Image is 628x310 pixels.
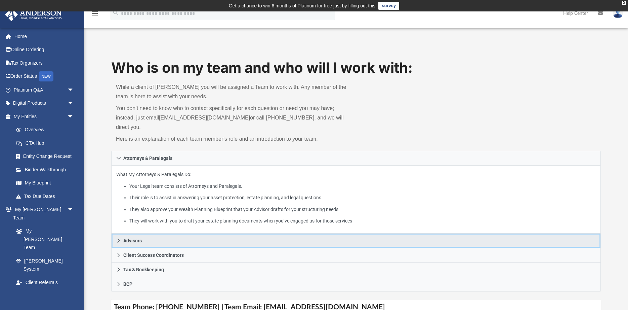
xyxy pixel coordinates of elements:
[111,234,601,248] a: Advisors
[378,2,399,10] a: survey
[123,267,164,272] span: Tax & Bookkeeping
[116,134,351,144] p: Here is an explanation of each team member’s role and an introduction to your team.
[111,151,601,166] a: Attorneys & Paralegals
[229,2,376,10] div: Get a chance to win 6 months of Platinum for free just by filling out this
[9,254,81,276] a: [PERSON_NAME] System
[5,30,84,43] a: Home
[5,203,81,225] a: My [PERSON_NAME] Teamarrow_drop_down
[111,248,601,263] a: Client Success Coordinators
[9,176,81,190] a: My Blueprint
[9,123,84,137] a: Overview
[67,97,81,110] span: arrow_drop_down
[3,8,64,21] img: Anderson Advisors Platinum Portal
[5,110,84,123] a: My Entitiesarrow_drop_down
[5,70,84,83] a: Order StatusNEW
[5,97,84,110] a: Digital Productsarrow_drop_down
[9,136,84,150] a: CTA Hub
[111,58,601,78] h1: Who is on my team and who will I work with:
[9,225,77,254] a: My [PERSON_NAME] Team
[111,277,601,291] a: BCP
[116,170,596,225] p: What My Attorneys & Paralegals Do:
[5,43,84,57] a: Online Ordering
[613,8,623,18] img: User Pic
[129,182,596,191] li: Your Legal team consists of Attorneys and Paralegals.
[111,263,601,277] a: Tax & Bookkeeping
[111,166,601,234] div: Attorneys & Paralegals
[91,9,99,18] i: menu
[5,83,84,97] a: Platinum Q&Aarrow_drop_down
[123,253,184,257] span: Client Success Coordinators
[123,238,142,243] span: Advisors
[116,82,351,101] p: While a client of [PERSON_NAME] you will be assigned a Team to work with. Any member of the team ...
[112,9,120,16] i: search
[9,163,84,176] a: Binder Walkthrough
[159,115,250,120] a: [EMAIL_ADDRESS][DOMAIN_NAME]
[129,194,596,202] li: Their role is to assist in answering your asset protection, estate planning, and legal questions.
[67,83,81,97] span: arrow_drop_down
[9,150,84,163] a: Entity Change Request
[123,156,172,161] span: Attorneys & Paralegals
[67,203,81,217] span: arrow_drop_down
[67,110,81,124] span: arrow_drop_down
[9,190,84,203] a: Tax Due Dates
[91,13,99,18] a: menu
[9,276,81,289] a: Client Referrals
[129,217,596,225] li: They will work with you to draft your estate planning documents when you’ve engaged us for those ...
[116,104,351,132] p: You don’t need to know who to contact specifically for each question or need you may have; instea...
[622,1,626,5] div: close
[39,71,53,81] div: NEW
[5,56,84,70] a: Tax Organizers
[123,282,132,286] span: BCP
[129,205,596,214] li: They also approve your Wealth Planning Blueprint that your Advisor drafts for your structuring ne...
